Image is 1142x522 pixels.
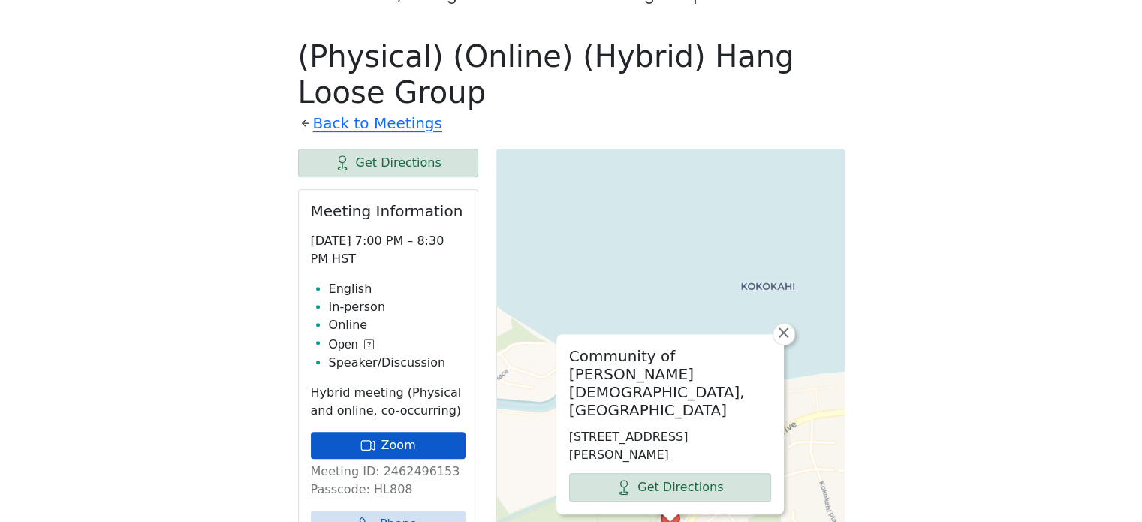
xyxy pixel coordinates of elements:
[329,336,358,354] span: Open
[311,463,466,499] p: Meeting ID: 2462496153 Passcode: HL808
[298,149,478,177] a: Get Directions
[569,428,771,464] p: [STREET_ADDRESS][PERSON_NAME]
[569,347,771,419] h2: Community of [PERSON_NAME][DEMOGRAPHIC_DATA], [GEOGRAPHIC_DATA]
[329,316,466,334] li: Online
[311,384,466,420] p: Hybrid meeting (Physical and online, co-occurring)
[329,336,374,354] button: Open
[329,298,466,316] li: In-person
[773,323,795,345] a: Close popup
[329,354,466,372] li: Speaker/Discussion
[569,473,771,502] a: Get Directions
[311,232,466,268] p: [DATE] 7:00 PM – 8:30 PM HST
[329,280,466,298] li: English
[298,38,845,110] h1: (Physical) (Online) (Hybrid) Hang Loose Group
[311,432,466,459] a: Zoom
[776,324,791,342] span: ×
[313,110,442,137] a: Back to Meetings
[311,202,466,220] h2: Meeting Information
